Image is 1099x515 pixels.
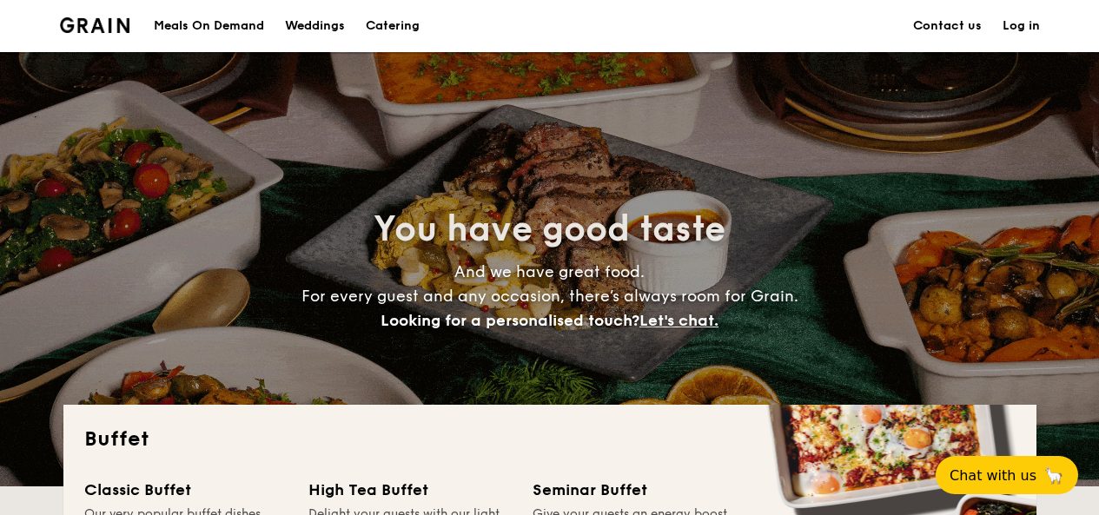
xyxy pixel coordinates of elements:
span: Looking for a personalised touch? [381,311,639,330]
span: Chat with us [950,467,1036,484]
a: Logotype [60,17,130,33]
span: 🦙 [1043,465,1064,485]
div: Classic Buffet [84,478,288,502]
img: Grain [60,17,130,33]
span: Let's chat. [639,311,718,330]
span: You have good taste [374,208,725,250]
span: And we have great food. For every guest and any occasion, there’s always room for Grain. [301,262,798,330]
h2: Buffet [84,426,1016,453]
button: Chat with us🦙 [936,456,1078,494]
div: High Tea Buffet [308,478,512,502]
div: Seminar Buffet [533,478,736,502]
